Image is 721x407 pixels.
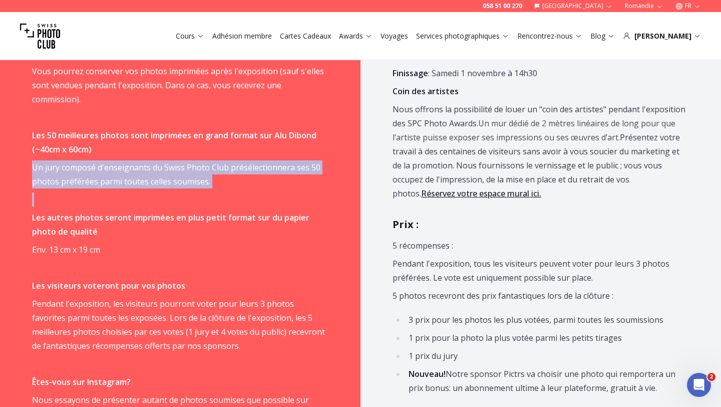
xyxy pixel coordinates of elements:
[707,373,715,381] span: 2
[393,239,685,253] p: 5 récompenses :
[393,86,459,97] strong: Coin des artistes
[32,160,325,188] p: Un jury composé d'enseignants du Swiss Photo Club présélectionnera ses 50 photos préférées parmi ...
[416,31,509,41] a: Services photographiques
[32,212,309,237] strong: Les autres photos seront imprimées en plus petit format sur du papier photo de qualité
[393,118,675,143] span: Un mur dédié de 2 mètres linéaires de long pour que l’artiste puisse exposer ses impressions ou s...
[483,2,522,10] a: 058 51 00 270
[20,16,60,56] img: Swiss photo club
[409,368,446,379] strong: Nouveau!
[212,31,272,41] a: Adhésion membre
[381,31,408,41] a: Voyages
[393,218,419,231] strong: Prix :
[513,29,586,43] button: Rencontrez-nous
[377,29,412,43] button: Voyages
[32,64,325,106] p: Vous pourrez conserver vos photos imprimées après l'exposition (sauf s'elles sont vendues pendant...
[421,188,541,199] a: Réservez votre espace mural ici.
[406,349,685,363] li: 1 prix du jury
[517,31,582,41] a: Rencontrez-nous
[32,280,185,291] strong: Les visiteurs voteront pour vos photos
[32,243,325,257] p: Env. 13 cm x 19 cm
[412,29,513,43] button: Services photographiques
[276,29,335,43] button: Cartes Cadeaux
[208,29,276,43] button: Adhésion membre
[586,29,619,43] button: Blog
[339,31,373,41] a: Awards
[393,289,685,303] p: 5 photos recevront des prix fantastiques lors de la clôture :
[280,31,331,41] a: Cartes Cadeaux
[176,31,204,41] a: Cours
[393,68,428,79] strong: Finissage
[32,376,131,387] strong: Êtes-vous sur Instagram?
[406,331,685,345] li: 1 prix pour la photo la plus votée parmi les petits tirages
[335,29,377,43] button: Awards
[32,297,325,353] p: Pendant l'exposition, les visiteurs pourront voter pour leurs 3 photos favorites parmi toutes les...
[32,130,316,155] strong: Les 50 meilleures photos sont imprimées en grand format sur Alu Dibond (~40cm x 60cm)
[406,367,685,395] li: Notre sponsor Pictrs va choisir une photo qui remportera un prix bonus: un abonnement ultime à le...
[406,313,685,327] li: 3 prix pour les photos les plus votées, parmi toutes les soumissions
[393,66,685,80] p: : Samedi 1 novembre à 14h30
[393,102,685,200] p: Nous offrons la possibilité de louer un "coin des artistes" pendant l'exposition des SPC Photo Aw...
[172,29,208,43] button: Cours
[393,257,685,285] p: Pendant l'exposition, tous les visiteurs peuvent voter pour leurs 3 photos préférées. Le vote est...
[623,31,701,41] div: [PERSON_NAME]
[590,31,615,41] a: Blog
[687,373,711,397] iframe: Intercom live chat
